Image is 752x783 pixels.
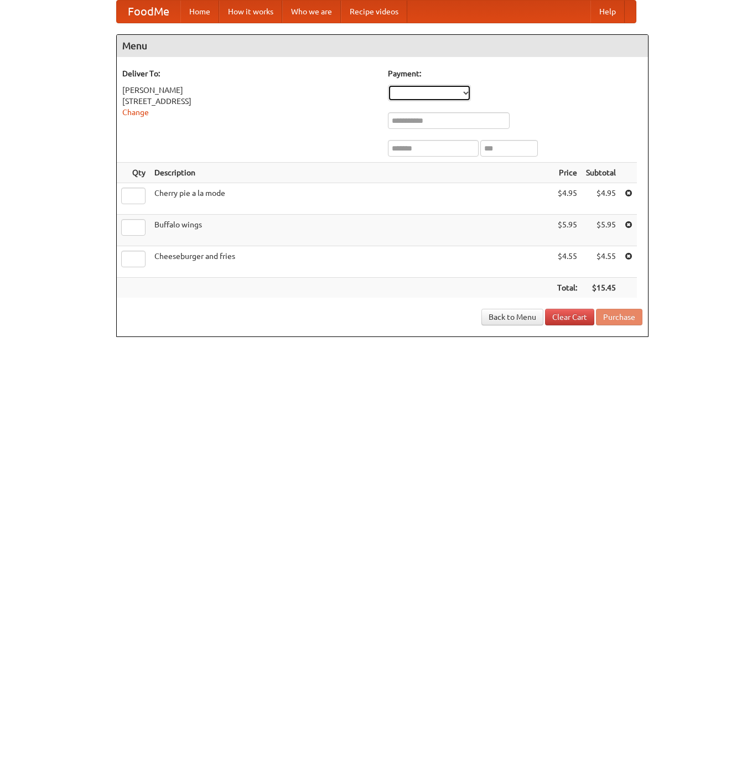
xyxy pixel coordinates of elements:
[117,35,648,57] h4: Menu
[150,246,553,278] td: Cheeseburger and fries
[150,183,553,215] td: Cherry pie a la mode
[180,1,219,23] a: Home
[553,215,582,246] td: $5.95
[481,309,543,325] a: Back to Menu
[582,215,620,246] td: $5.95
[150,215,553,246] td: Buffalo wings
[582,278,620,298] th: $15.45
[122,108,149,117] a: Change
[545,309,594,325] a: Clear Cart
[122,96,377,107] div: [STREET_ADDRESS]
[122,85,377,96] div: [PERSON_NAME]
[590,1,625,23] a: Help
[553,183,582,215] td: $4.95
[117,1,180,23] a: FoodMe
[582,183,620,215] td: $4.95
[553,163,582,183] th: Price
[219,1,282,23] a: How it works
[388,68,642,79] h5: Payment:
[596,309,642,325] button: Purchase
[150,163,553,183] th: Description
[553,278,582,298] th: Total:
[582,246,620,278] td: $4.55
[122,68,377,79] h5: Deliver To:
[282,1,341,23] a: Who we are
[553,246,582,278] td: $4.55
[341,1,407,23] a: Recipe videos
[582,163,620,183] th: Subtotal
[117,163,150,183] th: Qty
